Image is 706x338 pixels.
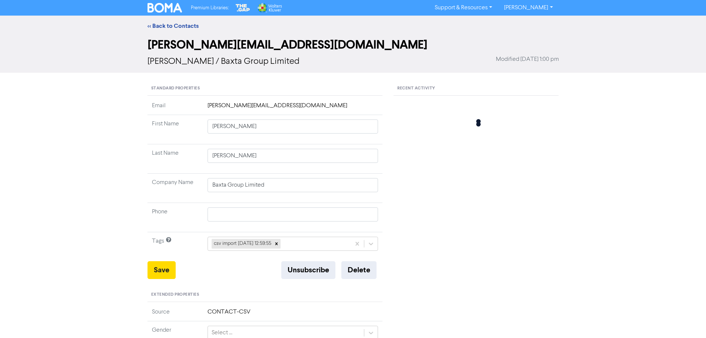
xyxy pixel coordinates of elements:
[148,288,383,302] div: Extended Properties
[148,82,383,96] div: Standard Properties
[257,3,282,13] img: Wolters Kluwer
[148,174,203,203] td: Company Name
[148,115,203,144] td: First Name
[148,57,299,66] span: [PERSON_NAME] / Baxta Group Limited
[341,261,377,279] button: Delete
[148,308,203,321] td: Source
[148,101,203,115] td: Email
[203,101,383,115] td: [PERSON_NAME][EMAIL_ADDRESS][DOMAIN_NAME]
[394,82,558,96] div: Recent Activity
[496,55,559,64] span: Modified [DATE] 1:00 pm
[148,144,203,174] td: Last Name
[148,22,199,30] a: << Back to Contacts
[498,2,558,14] a: [PERSON_NAME]
[148,232,203,262] td: Tags
[148,3,182,13] img: BOMA Logo
[148,38,559,52] h2: [PERSON_NAME][EMAIL_ADDRESS][DOMAIN_NAME]
[669,302,706,338] iframe: Chat Widget
[281,261,335,279] button: Unsubscribe
[148,261,176,279] button: Save
[429,2,498,14] a: Support & Resources
[148,203,203,232] td: Phone
[212,239,272,249] div: csv import [DATE] 12:59:55
[235,3,251,13] img: The Gap
[203,308,383,321] td: CONTACT-CSV
[191,6,229,10] span: Premium Libraries:
[212,328,232,337] div: Select ...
